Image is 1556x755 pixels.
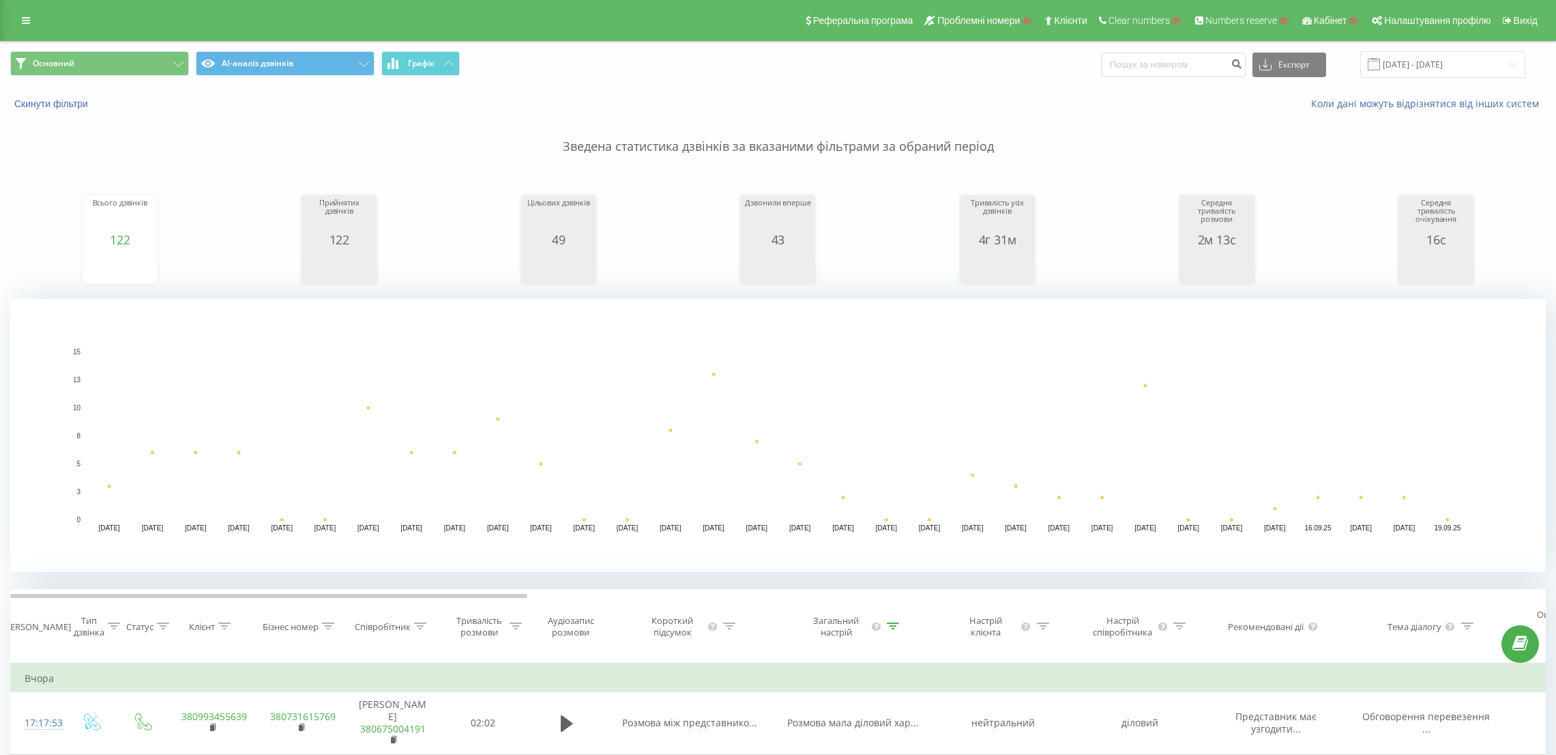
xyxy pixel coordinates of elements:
div: A chart. [305,246,373,287]
text: [DATE] [530,524,552,532]
input: Пошук за номером [1101,53,1246,77]
text: [DATE] [1048,524,1070,532]
span: Проблемні номери [937,15,1020,26]
span: Розмова між представнико... [622,716,757,729]
td: 02:02 [441,692,526,754]
a: 380993455639 [181,710,247,723]
div: Тривалість розмови [452,615,506,638]
div: Бізнес номер [263,621,319,632]
button: Графік [381,51,460,76]
div: Середня тривалість розмови [1183,199,1251,233]
text: [DATE] [1091,524,1113,532]
div: 122 [305,233,373,246]
button: Основний [10,51,189,76]
td: діловий [1072,692,1208,754]
button: Скинути фільтри [10,98,95,110]
span: Налаштування профілю [1384,15,1491,26]
div: 49 [525,233,593,246]
text: [DATE] [357,524,379,532]
text: 0 [76,516,80,524]
text: [DATE] [314,524,336,532]
text: [DATE] [919,524,941,532]
text: [DATE] [875,524,897,532]
div: Статус [126,621,153,632]
text: [DATE] [400,524,422,532]
text: [DATE] [789,524,811,532]
div: 16с [1402,233,1470,246]
div: Співробітник [355,621,411,632]
text: 3 [76,488,80,496]
div: 2м 13с [1183,233,1251,246]
div: Рекомендовані дії [1228,621,1304,632]
span: Clear numbers [1109,15,1170,26]
div: [PERSON_NAME] [2,621,71,632]
text: [DATE] [487,524,509,532]
div: Тривалість усіх дзвінків [963,199,1031,233]
button: AI-аналіз дзвінків [196,51,375,76]
svg: A chart. [10,299,1546,572]
div: A chart. [1402,246,1470,287]
text: 19.09.25 [1434,524,1460,532]
text: 5 [76,460,80,468]
text: [DATE] [703,524,724,532]
text: [DATE] [832,524,854,532]
div: 4г 31м [963,233,1031,246]
text: [DATE] [185,524,207,532]
a: 380731615769 [270,710,336,723]
p: Зведена статистика дзвінків за вказаними фільтрами за обраний період [10,111,1546,156]
text: [DATE] [573,524,595,532]
text: [DATE] [444,524,466,532]
span: Обговорення перевезення ... [1362,710,1490,735]
div: Настрій співробітника [1090,615,1156,638]
span: Представник має узгодити... [1235,710,1317,735]
div: A chart. [744,246,812,287]
svg: A chart. [1183,246,1251,287]
a: Коли дані можуть відрізнятися вiд інших систем [1311,97,1546,110]
div: 17:17:53 [25,710,52,737]
span: Графік [408,59,435,68]
svg: A chart. [86,246,154,287]
text: [DATE] [271,524,293,532]
text: [DATE] [746,524,768,532]
svg: A chart. [963,246,1031,287]
text: 10 [73,404,81,412]
svg: A chart. [525,246,593,287]
span: Numbers reserve [1205,15,1277,26]
div: Тип дзвінка [74,615,104,638]
div: Цільових дзвінків [525,199,593,233]
span: Реферальна програма [813,15,913,26]
text: 13 [73,376,81,384]
div: 122 [86,233,154,246]
div: Загальний настрій [804,615,869,638]
div: Тема діалогу [1388,621,1441,632]
td: нейтральний [935,692,1072,754]
div: Всього дзвінків [86,199,154,233]
span: Кабінет [1314,15,1347,26]
div: Аудіозапис розмови [538,615,604,638]
text: [DATE] [228,524,250,532]
text: 15 [73,348,81,356]
span: Клієнти [1054,15,1087,26]
div: Короткий підсумок [640,615,705,638]
text: [DATE] [1134,524,1156,532]
span: Вихід [1514,15,1538,26]
button: Експорт [1252,53,1326,77]
text: 8 [76,432,80,440]
div: Дзвонили вперше [744,199,812,233]
text: [DATE] [1394,524,1415,532]
text: [DATE] [142,524,164,532]
div: Настрій клієнта [954,615,1017,638]
text: [DATE] [962,524,984,532]
div: Середня тривалість очікування [1402,199,1470,233]
text: [DATE] [1005,524,1027,532]
text: [DATE] [660,524,681,532]
text: [DATE] [1221,524,1243,532]
div: Клієнт [189,621,215,632]
text: [DATE] [1264,524,1286,532]
text: [DATE] [1351,524,1372,532]
text: [DATE] [1177,524,1199,532]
